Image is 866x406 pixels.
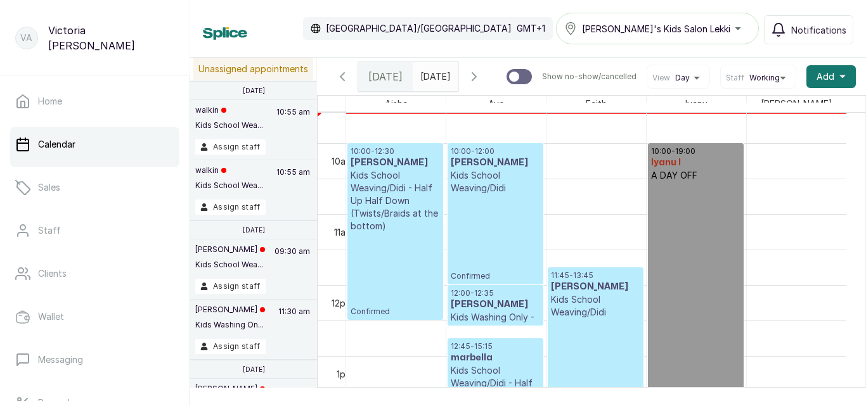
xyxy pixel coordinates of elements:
p: 09:30 am [273,244,312,279]
a: Staff [10,213,179,248]
button: Assign staff [195,200,266,215]
p: 12:45 - 15:15 [451,341,540,352]
div: [DATE] [358,62,413,91]
p: [PERSON_NAME] [195,384,265,394]
h3: [PERSON_NAME] [451,156,540,169]
div: 12pm [329,296,355,310]
div: 11am [332,225,355,239]
div: 1pm [334,367,355,381]
p: VA [20,32,32,44]
p: [DATE] [243,87,265,94]
p: Wallet [38,310,64,323]
button: ViewDay [652,73,704,83]
p: Kids School Wea... [195,181,263,191]
div: 10am [329,155,355,168]
p: Kids School Weaving/Didi [551,293,640,319]
p: Kids Washing Only - Professional products [451,311,540,349]
a: Messaging [10,342,179,377]
span: Confirmed [351,307,440,317]
p: walkin [195,105,263,115]
h3: Iyanu I [651,156,740,169]
p: 11:30 am [276,305,312,339]
p: GMT+1 [517,22,545,35]
span: Aisha [382,96,410,111]
p: [PERSON_NAME] [195,305,265,315]
h3: marbella [451,352,540,364]
p: walkin [195,165,263,175]
span: Add [817,70,834,83]
a: Home [10,84,179,119]
p: Kids School Weaving/Didi [451,169,540,194]
h3: [PERSON_NAME] [451,298,540,311]
p: 10:00 - 19:00 [651,146,740,156]
p: Kids School Weaving/Didi - Half Up Half Down (Twists/Braids at the bottom) [351,169,440,232]
p: Kids School Wea... [195,260,265,270]
p: Home [38,95,62,108]
h3: [PERSON_NAME] [351,156,440,169]
p: 12:00 - 12:35 [451,288,540,298]
span: Confirmed [451,271,540,281]
p: 10:00 - 12:30 [351,146,440,156]
span: Notifications [791,23,846,37]
p: 10:55 am [275,105,312,139]
a: Clients [10,256,179,291]
a: Wallet [10,299,179,334]
p: Sales [38,181,60,194]
p: [GEOGRAPHIC_DATA]/[GEOGRAPHIC_DATA] [326,22,512,35]
button: [PERSON_NAME]'s Kids Salon Lekki [556,13,759,44]
button: Assign staff [195,139,266,155]
p: Calendar [38,138,75,151]
p: Clients [38,267,67,280]
span: [PERSON_NAME]'s Kids Salon Lekki [582,22,730,35]
p: [PERSON_NAME] [195,244,265,255]
p: 11:45 - 13:45 [551,270,640,281]
span: Day [675,73,690,83]
p: 10:55 am [275,165,312,200]
button: StaffWorking [726,73,791,83]
h3: [PERSON_NAME] [551,281,640,293]
button: Assign staff [195,279,266,294]
span: View [652,73,670,83]
button: Assign staff [195,339,266,354]
p: Messaging [38,353,83,366]
span: Iyanu [683,96,710,111]
p: Kids Washing On... [195,320,265,330]
p: Unassigned appointments [193,58,313,80]
p: 10:00 - 12:00 [451,146,540,156]
span: [PERSON_NAME] [758,96,835,111]
p: A DAY OFF [651,169,740,182]
p: Show no-show/cancelled [542,72,637,82]
a: Calendar [10,127,179,162]
p: Victoria [PERSON_NAME] [48,23,174,53]
span: Staff [726,73,744,83]
p: Staff [38,224,61,237]
button: Add [806,65,856,88]
span: Faith [583,96,609,111]
span: Working [749,73,780,83]
p: Kids School Wea... [195,120,263,130]
a: Sales [10,170,179,205]
p: [DATE] [243,226,265,234]
p: [DATE] [243,365,265,373]
button: Notifications [764,15,853,44]
span: [DATE] [368,69,403,84]
span: Ayo [486,96,507,111]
